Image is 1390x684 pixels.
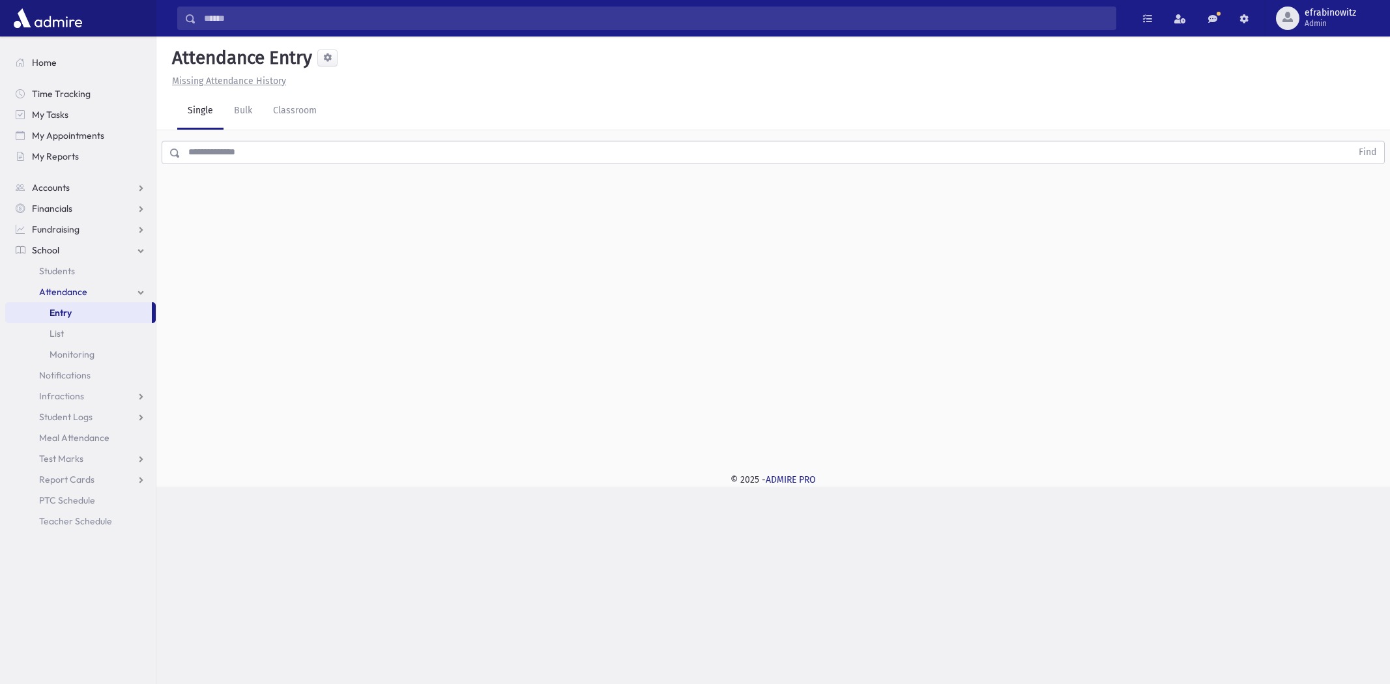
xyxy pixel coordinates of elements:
[32,57,57,68] span: Home
[5,52,156,73] a: Home
[5,177,156,198] a: Accounts
[5,427,156,448] a: Meal Attendance
[39,474,94,485] span: Report Cards
[5,469,156,490] a: Report Cards
[172,76,286,87] u: Missing Attendance History
[39,286,87,298] span: Attendance
[263,93,327,130] a: Classroom
[32,150,79,162] span: My Reports
[5,261,156,281] a: Students
[5,511,156,532] a: Teacher Schedule
[10,5,85,31] img: AdmirePro
[1305,18,1356,29] span: Admin
[50,307,72,319] span: Entry
[39,453,83,464] span: Test Marks
[32,182,70,193] span: Accounts
[167,76,286,87] a: Missing Attendance History
[32,244,59,256] span: School
[766,474,816,485] a: ADMIRE PRO
[1305,8,1356,18] span: efrabinowitz
[39,411,93,423] span: Student Logs
[196,7,1116,30] input: Search
[5,323,156,344] a: List
[32,88,91,100] span: Time Tracking
[32,203,72,214] span: Financials
[5,198,156,219] a: Financials
[5,406,156,427] a: Student Logs
[5,386,156,406] a: Infractions
[177,473,1369,487] div: © 2025 -
[5,344,156,365] a: Monitoring
[32,130,104,141] span: My Appointments
[50,328,64,339] span: List
[5,240,156,261] a: School
[5,490,156,511] a: PTC Schedule
[5,365,156,386] a: Notifications
[167,47,312,69] h5: Attendance Entry
[5,448,156,469] a: Test Marks
[1351,141,1384,164] button: Find
[5,125,156,146] a: My Appointments
[5,83,156,104] a: Time Tracking
[39,265,75,277] span: Students
[5,104,156,125] a: My Tasks
[5,281,156,302] a: Attendance
[50,349,94,360] span: Monitoring
[32,223,80,235] span: Fundraising
[39,494,95,506] span: PTC Schedule
[39,515,112,527] span: Teacher Schedule
[177,93,224,130] a: Single
[39,369,91,381] span: Notifications
[5,146,156,167] a: My Reports
[5,219,156,240] a: Fundraising
[39,390,84,402] span: Infractions
[224,93,263,130] a: Bulk
[32,109,68,121] span: My Tasks
[39,432,109,444] span: Meal Attendance
[5,302,152,323] a: Entry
